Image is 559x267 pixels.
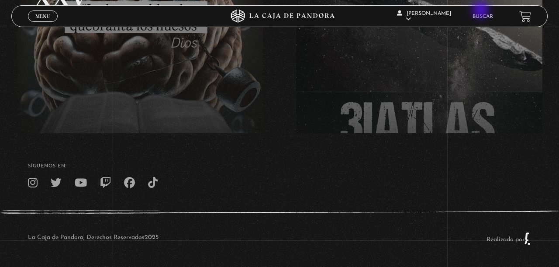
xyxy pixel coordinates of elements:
[28,232,159,245] p: La Caja de Pandora, Derechos Reservados 2025
[35,14,50,19] span: Menu
[473,14,493,19] a: Buscar
[487,236,531,243] a: Realizado por
[33,21,53,27] span: Cerrar
[28,164,531,169] h4: SÍguenos en:
[397,11,451,22] span: [PERSON_NAME]
[519,10,531,22] a: View your shopping cart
